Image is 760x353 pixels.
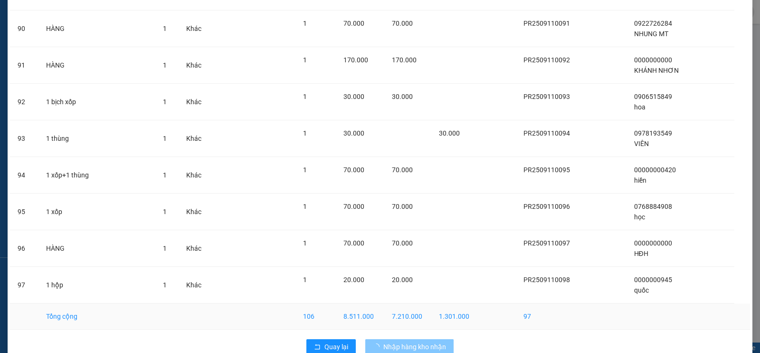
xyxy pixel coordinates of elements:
span: PR2509110098 [523,276,570,284]
td: 94 [10,157,38,194]
span: 1 [303,166,307,174]
span: PR2509110094 [523,129,570,137]
span: 30.000 [343,129,364,137]
td: 7.210.000 [384,304,431,330]
span: 1 [163,208,167,216]
span: Nhập hàng kho nhận [383,342,446,352]
td: 106 [295,304,336,330]
span: 1 [303,239,307,247]
td: 1 thùng [38,120,155,157]
td: 1 bịch xốp [38,84,155,120]
span: 1 [163,61,167,69]
span: 30.000 [439,129,460,137]
span: 70.000 [343,203,364,210]
span: 0000000945 [634,276,672,284]
span: 1 [163,25,167,32]
td: HÀNG [38,230,155,267]
span: PR2509110096 [523,203,570,210]
td: 93 [10,120,38,157]
span: 170.000 [392,56,417,64]
td: 91 [10,47,38,84]
span: học [634,213,645,221]
span: 0000000000 [634,239,672,247]
span: 1 [303,93,307,100]
span: PR2509110092 [523,56,570,64]
td: HÀNG [38,10,155,47]
span: NHUNG MT [634,30,668,38]
td: 90 [10,10,38,47]
span: quốc [634,286,649,294]
span: 00000000420 [634,166,676,174]
span: PR2509110093 [523,93,570,100]
td: 97 [516,304,579,330]
span: 170.000 [343,56,368,64]
span: PR2509110095 [523,166,570,174]
td: 1.301.000 [431,304,478,330]
span: 30.000 [392,93,413,100]
span: 20.000 [392,276,413,284]
span: 1 [303,56,307,64]
span: PR2509110097 [523,239,570,247]
span: 0906515849 [634,93,672,100]
td: Khác [179,194,210,230]
td: 95 [10,194,38,230]
span: 0978193549 [634,129,672,137]
span: 1 [303,276,307,284]
span: hoa [634,103,646,111]
td: 8.511.000 [336,304,384,330]
span: 70.000 [343,239,364,247]
span: 1 [303,203,307,210]
span: 70.000 [392,20,413,27]
span: 1 [163,135,167,142]
td: Tổng cộng [38,304,155,330]
span: 20.000 [343,276,364,284]
span: 70.000 [343,166,364,174]
span: Quay lại [324,342,348,352]
span: 1 [163,245,167,252]
td: Khác [179,120,210,157]
span: 70.000 [392,203,413,210]
td: 1 xốp [38,194,155,230]
td: HÀNG [38,47,155,84]
td: Khác [179,10,210,47]
td: Khác [179,47,210,84]
span: 0000000000 [634,56,672,64]
span: VIÊN [634,140,649,147]
td: Khác [179,84,210,120]
td: 1 xốp+1 thùng [38,157,155,194]
span: 30.000 [343,93,364,100]
td: 97 [10,267,38,304]
span: 1 [163,171,167,179]
span: loading [373,343,383,350]
span: 70.000 [392,239,413,247]
span: 70.000 [392,166,413,174]
span: 0922726284 [634,20,672,27]
span: PR2509110091 [523,20,570,27]
td: 96 [10,230,38,267]
td: 92 [10,84,38,120]
span: 0768884908 [634,203,672,210]
td: Khác [179,157,210,194]
span: 1 [163,98,167,106]
td: 1 hộp [38,267,155,304]
span: 1 [303,129,307,137]
span: 1 [163,281,167,289]
span: rollback [314,343,321,351]
span: KHÁNH NHƠN [634,67,679,74]
td: Khác [179,230,210,267]
td: Khác [179,267,210,304]
span: 70.000 [343,20,364,27]
span: HĐH [634,250,648,257]
span: 1 [303,20,307,27]
span: hiền [634,176,646,184]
